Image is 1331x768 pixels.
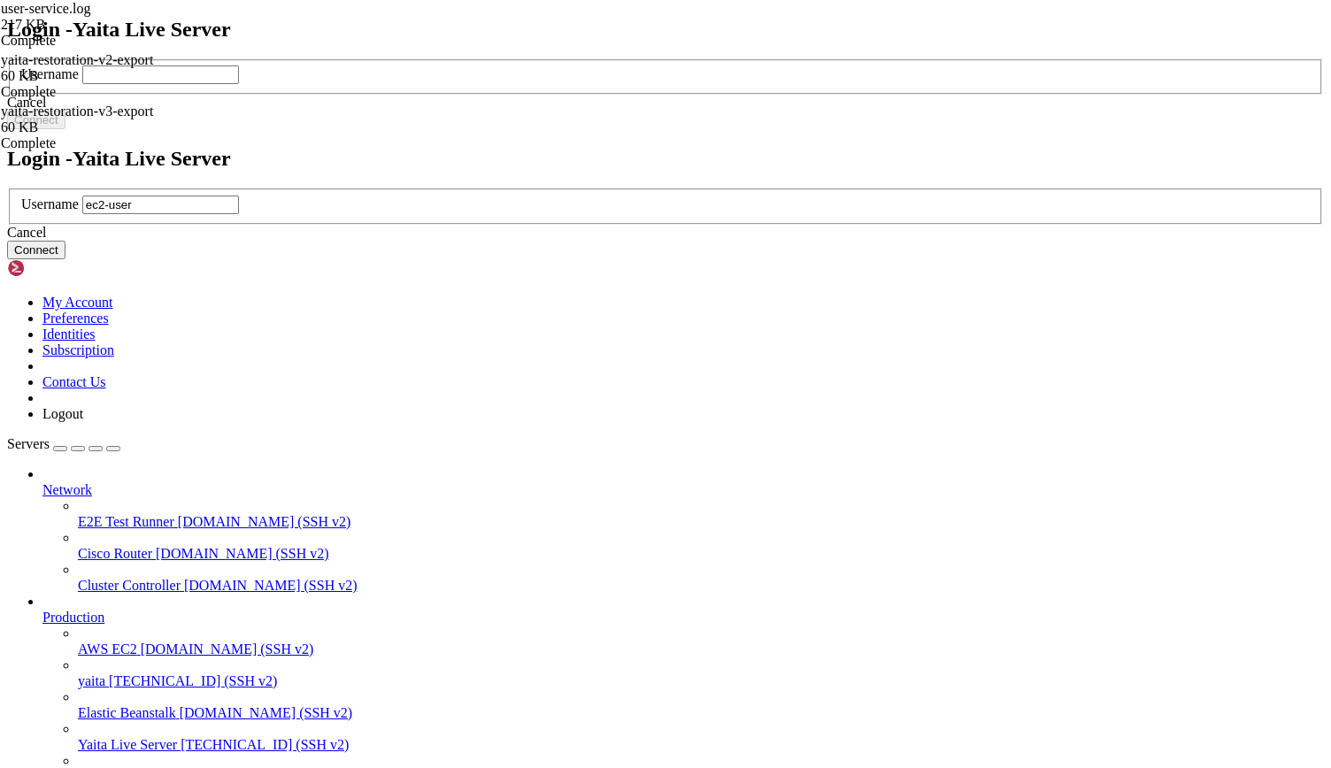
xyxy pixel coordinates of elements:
[1,52,178,84] span: yaita-restoration-v2-export
[1,1,90,16] span: user-service.log
[1,135,178,151] div: Complete
[1,33,178,49] div: Complete
[1,104,178,135] span: yaita-restoration-v3-export
[7,22,14,37] div: (0, 1)
[7,7,1100,22] x-row: Connecting [TECHNICAL_ID]...
[1,68,178,84] div: 60 KB
[1,84,178,100] div: Complete
[1,1,178,33] span: user-service.log
[1,17,178,33] div: 217 KB
[1,119,178,135] div: 60 KB
[1,52,153,67] span: yaita-restoration-v2-export
[1,104,153,119] span: yaita-restoration-v3-export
